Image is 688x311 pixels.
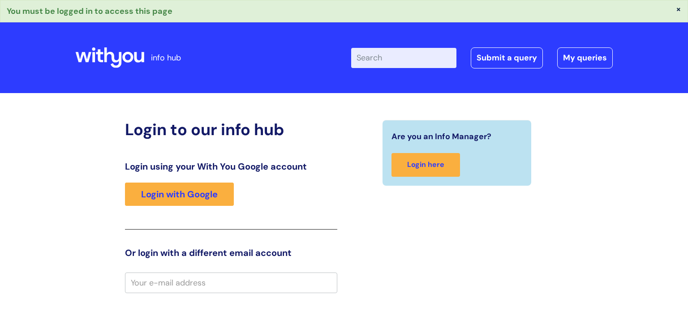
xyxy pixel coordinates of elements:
a: Login with Google [125,183,234,206]
a: Submit a query [471,47,543,68]
span: Are you an Info Manager? [391,129,491,144]
a: My queries [557,47,613,68]
button: × [676,5,681,13]
input: Your e-mail address [125,273,337,293]
p: info hub [151,51,181,65]
h3: Login using your With You Google account [125,161,337,172]
h3: Or login with a different email account [125,247,337,258]
h2: Login to our info hub [125,120,337,139]
input: Search [351,48,456,68]
a: Login here [391,153,460,177]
